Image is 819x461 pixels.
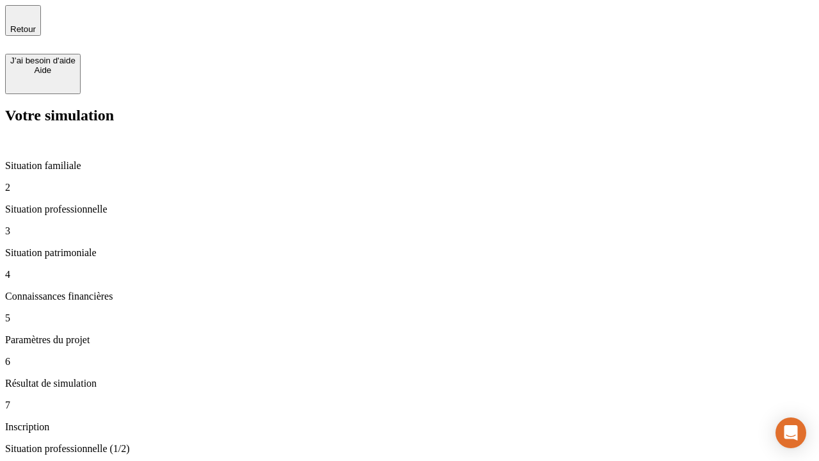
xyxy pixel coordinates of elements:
p: 2 [5,182,814,193]
p: Résultat de simulation [5,378,814,389]
p: Situation professionnelle [5,204,814,215]
div: Aide [10,65,76,75]
p: Situation patrimoniale [5,247,814,259]
div: Open Intercom Messenger [775,417,806,448]
p: Connaissances financières [5,291,814,302]
p: Inscription [5,421,814,433]
p: Paramètres du projet [5,334,814,346]
span: Retour [10,24,36,34]
p: Situation familiale [5,160,814,172]
p: Situation professionnelle (1/2) [5,443,814,455]
div: J’ai besoin d'aide [10,56,76,65]
p: 5 [5,312,814,324]
p: 7 [5,400,814,411]
h2: Votre simulation [5,107,814,124]
p: 3 [5,225,814,237]
p: 4 [5,269,814,280]
p: 6 [5,356,814,368]
button: J’ai besoin d'aideAide [5,54,81,94]
button: Retour [5,5,41,36]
